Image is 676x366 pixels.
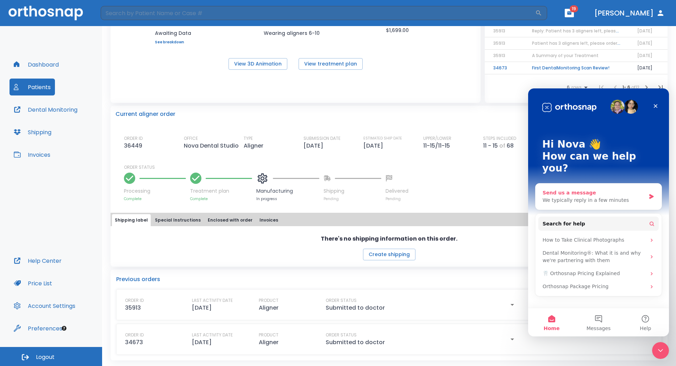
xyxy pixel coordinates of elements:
p: ORDER STATUS [124,164,663,170]
p: PRODUCT [259,297,278,304]
button: Special Instructions [152,214,204,226]
img: Orthosnap [8,6,83,20]
td: [DATE] [629,62,668,74]
a: See breakdown [155,40,192,44]
p: UPPER/LOWER [423,135,451,142]
iframe: Intercom live chat [652,342,669,359]
span: [DATE] [637,28,652,34]
p: Complete [124,196,186,201]
button: Dashboard [10,56,63,73]
span: [DATE] [637,40,652,46]
span: 35913 [493,52,505,58]
p: In progress [256,196,319,201]
p: STEPS INCLUDED [483,135,516,142]
p: ORDER ID [124,135,143,142]
td: First DentalMonitoring Scan Review! [524,62,629,74]
button: View treatment plan [299,58,363,70]
p: [DATE] [192,304,212,312]
p: There's no shipping information on this order. [321,235,457,243]
div: tabs [112,214,666,226]
p: Shipping [324,187,381,195]
span: 6 [567,85,570,90]
p: Pending [386,196,408,201]
a: Help Center [10,252,66,269]
span: 19 [570,5,578,12]
p: 11 - 15 [483,142,498,150]
button: Shipping [10,124,56,141]
span: 1 - 6 [622,84,631,90]
button: Invoices [257,214,281,226]
p: Aligner [244,142,266,150]
button: [PERSON_NAME] [591,7,668,19]
p: [DATE] [303,142,326,150]
p: PRODUCT [259,332,278,338]
span: rows [570,85,582,90]
button: Invoices [10,146,55,163]
button: Account Settings [10,297,80,314]
td: 34673 [485,62,524,74]
span: Reply: Patient has 3 aligners left, please order next set! [532,28,652,34]
p: LAST ACTIVITY DATE [192,297,233,304]
p: Delivered [386,187,408,195]
span: A Summary of your Treatment [532,52,599,58]
input: Search by Patient Name or Case # [101,6,535,20]
p: Treatment plan [190,187,252,195]
button: Enclosed with order [205,214,255,226]
p: of [499,142,505,150]
p: Wearing aligners 6-10 [264,29,327,37]
p: ORDER STATUS [326,297,357,304]
p: Submitted to doctor [326,338,385,347]
p: Previous orders [116,275,662,284]
button: Create shipping [363,249,415,260]
span: 35913 [493,28,505,34]
p: Manufacturing [256,187,319,195]
button: Dental Monitoring [10,101,82,118]
p: 35913 [125,304,141,312]
div: Tooltip anchor [61,325,67,331]
span: 35913 [493,40,505,46]
p: Awaiting Data [155,29,192,37]
p: TYPE [244,135,253,142]
a: Patients [10,79,55,95]
p: Complete [190,196,252,201]
p: OFFICE [184,135,198,142]
iframe: Intercom live chat [528,88,669,336]
p: ORDER ID [125,297,144,304]
button: Preferences [10,320,67,337]
button: View 3D Animation [229,58,287,70]
span: Patient has 3 aligners left, please order next set! [532,40,638,46]
p: Submitted to doctor [326,304,385,312]
span: Logout [36,353,55,361]
button: Price List [10,275,56,292]
p: 68 [507,142,514,150]
p: $1,699.00 [386,26,409,35]
p: ORDER STATUS [326,332,357,338]
p: [DATE] [192,338,212,347]
p: LAST ACTIVITY DATE [192,332,233,338]
p: ESTIMATED SHIP DATE [363,135,402,142]
span: of 12 [631,84,639,90]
